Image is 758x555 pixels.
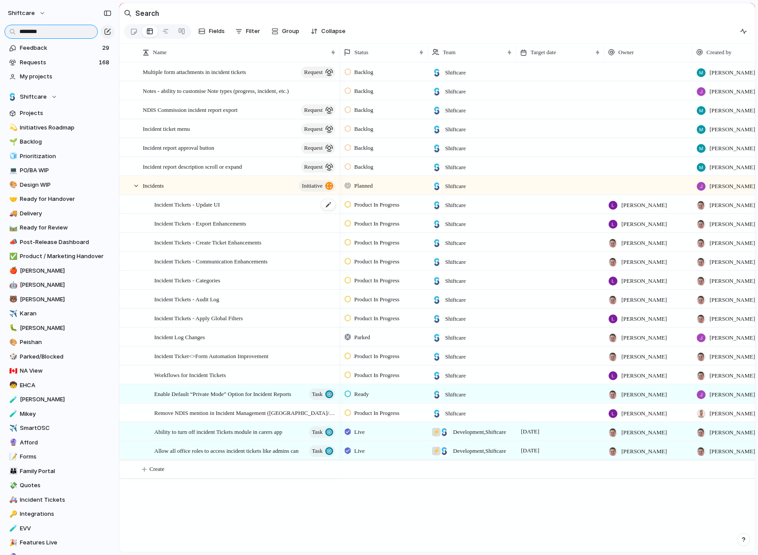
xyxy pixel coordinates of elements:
[4,121,115,134] a: 💫Initiatives Roadmap
[302,180,323,192] span: initiative
[4,522,115,535] a: 🧪EVV
[8,481,17,490] button: 💸
[710,390,755,399] span: [PERSON_NAME]
[710,258,755,266] span: [PERSON_NAME]
[4,278,115,292] a: 🤖[PERSON_NAME]
[143,104,238,115] span: NDIS Commission incident report export
[445,182,466,191] span: Shiftcare
[304,66,323,78] span: request
[9,180,15,190] div: 🎨
[153,48,167,57] span: Name
[4,350,115,363] a: 🎲Parked/Blocked
[4,236,115,249] a: 📣Post-Release Dashboard
[4,207,115,220] div: 🚚Delivery
[4,422,115,435] a: ✈️SmartOSC
[8,281,17,289] button: 🤖
[4,465,115,478] a: 👪Family Portal
[4,135,115,148] div: 🌱Backlog
[8,181,17,189] button: 🎨
[195,24,228,38] button: Fields
[445,277,466,285] span: Shiftcare
[8,324,17,333] button: 🐛
[354,276,400,285] span: Product In Progress
[621,390,667,399] span: [PERSON_NAME]
[621,258,667,266] span: [PERSON_NAME]
[621,296,667,304] span: [PERSON_NAME]
[304,104,323,116] span: request
[4,479,115,492] a: 💸Quotes
[301,104,335,116] button: request
[453,447,506,455] span: Development , Shiftcare
[20,481,111,490] span: Quotes
[531,48,556,57] span: Target date
[154,313,243,323] span: Incident Tickets - Apply Global Filters
[4,6,50,20] button: shiftcare
[321,27,346,36] span: Collapse
[20,137,111,146] span: Backlog
[20,92,47,101] span: Shiftcare
[8,510,17,518] button: 🔑
[354,200,400,209] span: Product In Progress
[209,27,225,36] span: Fields
[8,424,17,433] button: ✈️
[354,295,400,304] span: Product In Progress
[20,295,111,304] span: [PERSON_NAME]
[4,450,115,463] a: 📝Forms
[710,277,755,285] span: [PERSON_NAME]
[8,438,17,447] button: 🔮
[445,87,466,96] span: Shiftcare
[4,507,115,521] a: 🔑Integrations
[20,467,111,476] span: Family Portal
[4,379,115,392] div: 🧒EHCA
[143,142,214,152] span: Incident report approval button
[4,107,115,120] a: Projects
[20,424,111,433] span: SmartOSC
[299,180,335,192] button: initiative
[20,324,111,333] span: [PERSON_NAME]
[20,524,111,533] span: EVV
[301,123,335,135] button: request
[8,252,17,261] button: ✅
[4,407,115,421] a: 🧪Mikey
[354,163,373,171] span: Backlog
[445,220,466,229] span: Shiftcare
[9,466,15,476] div: 👪
[8,209,17,218] button: 🚚
[710,371,755,380] span: [PERSON_NAME]
[445,201,466,210] span: Shiftcare
[621,352,667,361] span: [PERSON_NAME]
[20,352,111,361] span: Parked/Blocked
[445,163,466,172] span: Shiftcare
[8,538,17,547] button: 🎉
[710,333,755,342] span: [PERSON_NAME]
[8,223,17,232] button: 🛤️
[8,467,17,476] button: 👪
[445,296,466,304] span: Shiftcare
[9,323,15,333] div: 🐛
[154,407,337,418] span: Remove NDIS mention in Incident Management ([GEOGRAPHIC_DATA]/[GEOGRAPHIC_DATA])
[4,536,115,549] a: 🎉Features Live
[710,68,755,77] span: [PERSON_NAME]
[4,178,115,192] a: 🎨Design WIP
[432,447,441,455] div: ⚡
[4,150,115,163] a: 🧊Prioritization
[4,192,115,206] a: 🤝Ready for Handover
[9,395,15,405] div: 🧪
[354,68,373,77] span: Backlog
[4,336,115,349] div: 🎨Peishan
[4,293,115,306] a: 🐻[PERSON_NAME]
[354,257,400,266] span: Product In Progress
[618,48,634,57] span: Owner
[621,277,667,285] span: [PERSON_NAME]
[20,152,111,161] span: Prioritization
[4,307,115,320] a: ✈️Karan
[710,314,755,323] span: [PERSON_NAME]
[20,496,111,504] span: Incident Tickets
